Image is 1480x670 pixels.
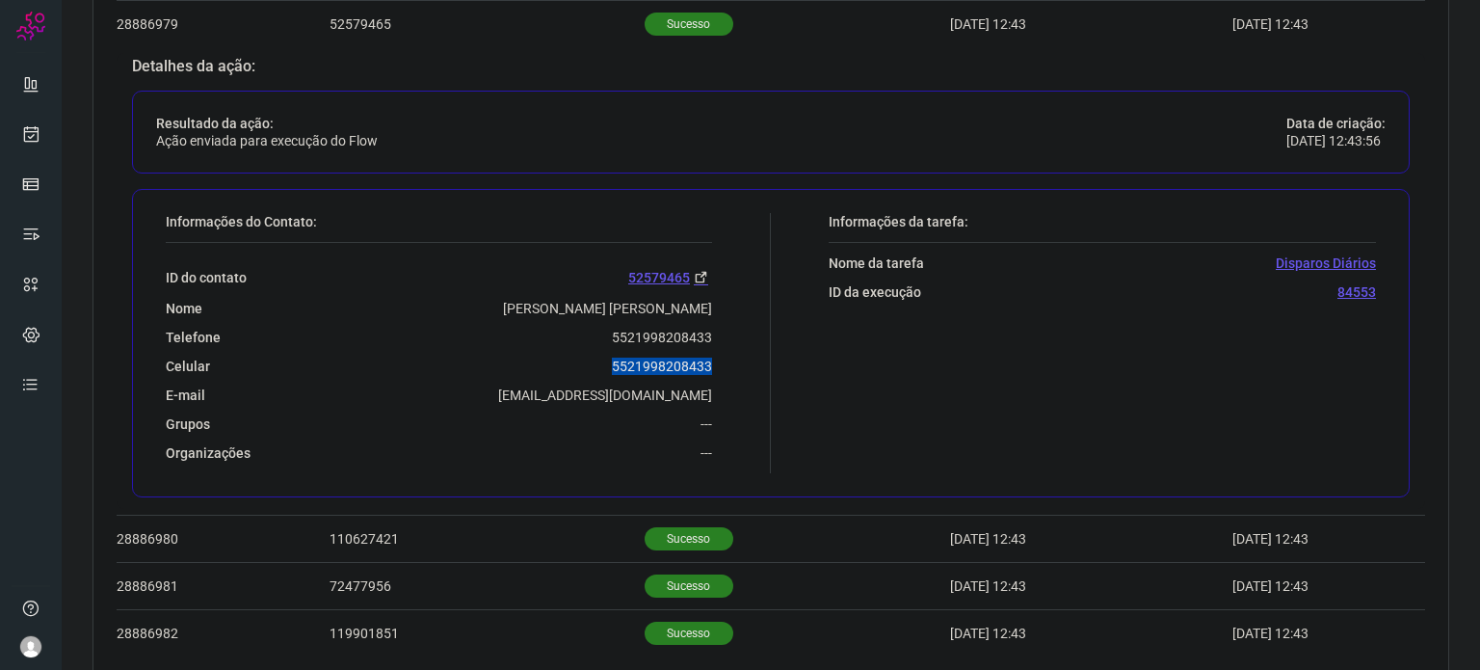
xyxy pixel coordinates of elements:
p: Telefone [166,329,221,346]
p: Resultado da ação: [156,115,378,132]
td: [DATE] 12:43 [1232,610,1367,657]
p: Disparos Diários [1276,255,1376,272]
td: 28886982 [117,610,330,657]
p: Nome [166,300,202,317]
p: Informações do Contato: [166,213,712,230]
a: 52579465 [628,266,712,288]
p: Sucesso [645,527,733,550]
p: Ação enviada para execução do Flow [156,132,378,149]
p: E-mail [166,387,205,404]
p: 5521998208433 [612,329,712,346]
p: --- [700,415,712,433]
p: Celular [166,358,210,375]
p: 84553 [1337,283,1376,301]
p: Sucesso [645,622,733,645]
td: 72477956 [330,563,645,610]
p: Nome da tarefa [829,255,924,272]
td: [DATE] 12:43 [950,563,1232,610]
p: Sucesso [645,13,733,36]
p: Data de criação: [1286,115,1386,132]
p: Informações da tarefa: [829,213,1376,230]
td: 28886981 [117,563,330,610]
img: Logo [16,12,45,40]
p: Organizações [166,444,251,462]
p: ID da execução [829,283,921,301]
td: [DATE] 12:43 [1232,516,1367,563]
td: [DATE] 12:43 [950,516,1232,563]
p: 5521998208433 [612,358,712,375]
p: [DATE] 12:43:56 [1286,132,1386,149]
p: [EMAIL_ADDRESS][DOMAIN_NAME] [498,387,712,404]
td: 110627421 [330,516,645,563]
p: Sucesso [645,575,733,598]
p: Grupos [166,415,210,433]
p: --- [700,444,712,462]
p: Detalhes da ação: [132,58,1410,75]
td: 28886980 [117,516,330,563]
p: [PERSON_NAME] [PERSON_NAME] [503,300,712,317]
td: 119901851 [330,610,645,657]
p: ID do contato [166,269,247,286]
img: avatar-user-boy.jpg [19,635,42,658]
td: [DATE] 12:43 [1232,563,1367,610]
td: [DATE] 12:43 [950,610,1232,657]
